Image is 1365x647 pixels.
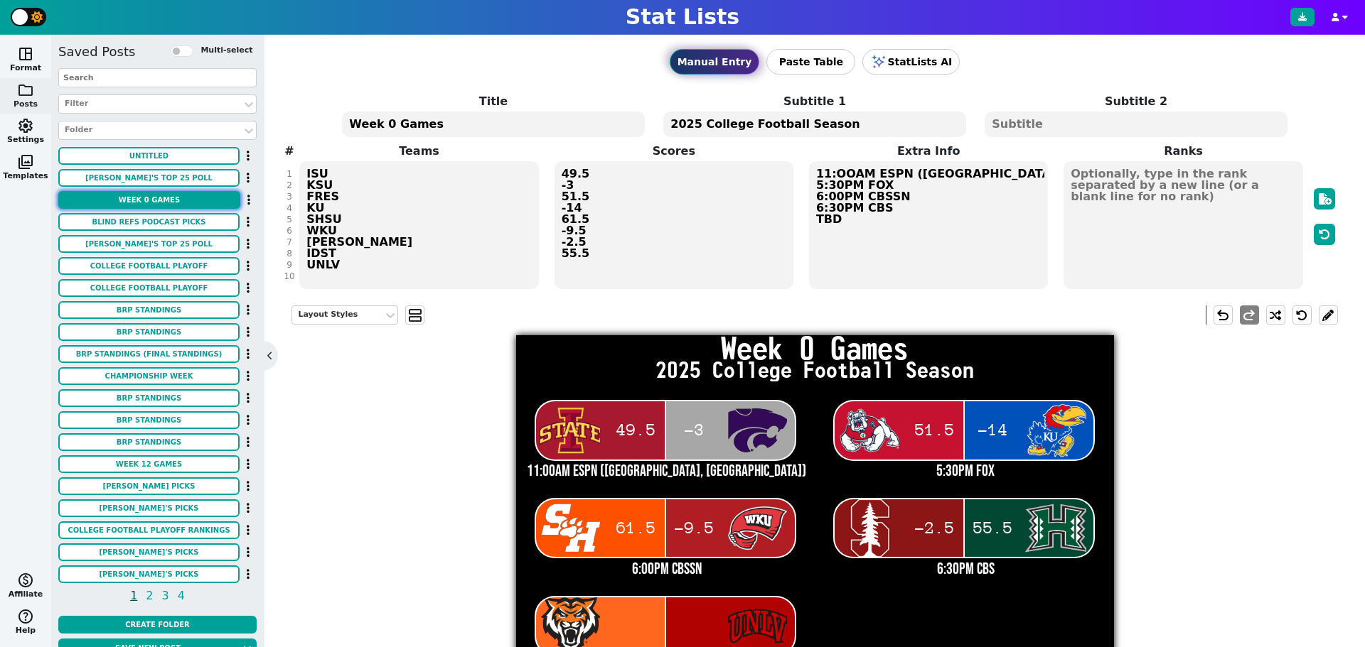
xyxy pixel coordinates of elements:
[58,147,240,165] button: Untitled
[58,389,240,407] button: BRP Standings
[58,433,240,451] button: BRP Standings
[1240,305,1259,325] button: redo
[128,587,139,604] span: 1
[58,235,240,253] button: [PERSON_NAME]'s Top 25 POLL
[516,333,1114,364] h1: Week 0 Games
[342,112,644,137] textarea: Week 0 Games
[58,44,135,60] h5: Saved Posts
[516,464,818,479] div: 11:OOAM ESPN ([GEOGRAPHIC_DATA], [GEOGRAPHIC_DATA])
[17,608,34,625] span: help
[58,301,240,319] button: BRP Standings
[685,420,705,439] span: -3
[616,420,656,439] span: 49.5
[58,68,257,87] input: Search
[298,309,378,321] div: Layout Styles
[200,45,252,57] label: Multi-select
[815,562,1117,577] div: 6:30PM CBS
[58,499,240,517] button: [PERSON_NAME]'s Picks
[58,477,240,495] button: [PERSON_NAME] Picks
[915,518,955,537] span: -2.5
[17,45,34,62] span: space_dashboard
[299,161,538,289] textarea: ISU KSU FRES KU SHSU WKU [PERSON_NAME] IDST UNLV
[616,518,656,537] span: 61.5
[516,562,818,577] div: 6:00PM CBSSN
[1214,305,1233,325] button: undo
[58,169,240,187] button: [PERSON_NAME]'s Top 25 POLL
[58,543,240,561] button: [PERSON_NAME]'s Picks
[284,191,294,202] div: 3
[284,214,294,225] div: 5
[17,82,34,99] span: folder
[626,4,739,30] h1: Stat Lists
[815,464,1117,479] div: 5:30PM FOX
[915,420,955,439] span: 51.5
[284,248,294,259] div: 8
[973,518,1013,537] span: 55.5
[144,587,155,604] span: 2
[1056,143,1310,160] label: Ranks
[766,49,855,75] button: Paste Table
[58,323,240,341] button: BRP Standings
[58,616,257,634] button: Create Folder
[176,587,187,604] span: 4
[1214,307,1231,324] span: undo
[160,587,171,604] span: 3
[58,565,240,583] button: [PERSON_NAME]'s Picks
[333,93,654,110] label: Title
[516,359,1114,382] h2: 2025 College Football Season
[58,279,240,297] button: College Football Playoff
[284,168,294,180] div: 1
[284,236,294,248] div: 7
[675,518,714,537] span: -9.5
[58,455,240,473] button: Week 12 Games
[58,191,240,209] button: Week 0 Games
[978,420,1008,439] span: -14
[284,271,294,282] div: 10
[58,213,240,231] button: Blind Refs Podcast Picks
[58,257,240,275] button: College Football Playoff
[284,202,294,214] div: 4
[1241,307,1258,324] span: redo
[654,93,975,110] label: Subtitle 1
[17,153,34,170] span: photo_library
[58,367,240,385] button: Championship Week
[58,521,240,539] button: College Football Playoff Rankings
[862,49,960,75] button: StatLists AI
[547,143,801,160] label: Scores
[58,411,240,429] button: BRP Standings
[284,259,294,271] div: 9
[809,161,1048,289] textarea: 11:OOAM ESPN ([GEOGRAPHIC_DATA], [GEOGRAPHIC_DATA]) 5:30PM FOX 6:00PM CBSSN 6:30PM CBS TBD
[284,143,294,160] label: #
[663,112,965,137] textarea: 2025 College Football Season
[58,345,240,363] button: BRP Standings (Final Standings)
[17,572,34,589] span: monetization_on
[291,143,546,160] label: Teams
[284,225,294,236] div: 6
[284,180,294,191] div: 2
[17,117,34,134] span: settings
[801,143,1056,160] label: Extra Info
[555,161,793,289] textarea: 49.5 -3 51.5 -14 61.5 -9.5 -2.5 55.5
[975,93,1297,110] label: Subtitle 2
[670,49,760,75] button: Manual Entry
